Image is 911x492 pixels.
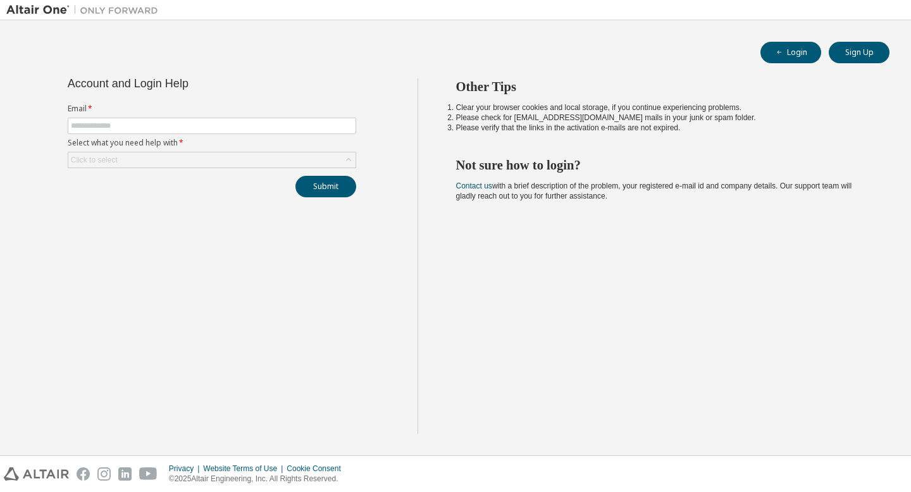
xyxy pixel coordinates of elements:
li: Please verify that the links in the activation e-mails are not expired. [456,123,867,133]
p: © 2025 Altair Engineering, Inc. All Rights Reserved. [169,474,349,484]
h2: Other Tips [456,78,867,95]
li: Please check for [EMAIL_ADDRESS][DOMAIN_NAME] mails in your junk or spam folder. [456,113,867,123]
span: with a brief description of the problem, your registered e-mail id and company details. Our suppo... [456,181,852,200]
div: Click to select [71,155,118,165]
img: facebook.svg [77,467,90,481]
div: Cookie Consent [287,464,348,474]
label: Select what you need help with [68,138,356,148]
a: Contact us [456,181,492,190]
img: instagram.svg [97,467,111,481]
div: Account and Login Help [68,78,299,89]
img: altair_logo.svg [4,467,69,481]
img: linkedin.svg [118,467,132,481]
button: Sign Up [829,42,889,63]
div: Website Terms of Use [203,464,287,474]
img: Altair One [6,4,164,16]
div: Privacy [169,464,203,474]
div: Click to select [68,152,356,168]
button: Login [760,42,821,63]
li: Clear your browser cookies and local storage, if you continue experiencing problems. [456,102,867,113]
label: Email [68,104,356,114]
img: youtube.svg [139,467,158,481]
h2: Not sure how to login? [456,157,867,173]
button: Submit [295,176,356,197]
